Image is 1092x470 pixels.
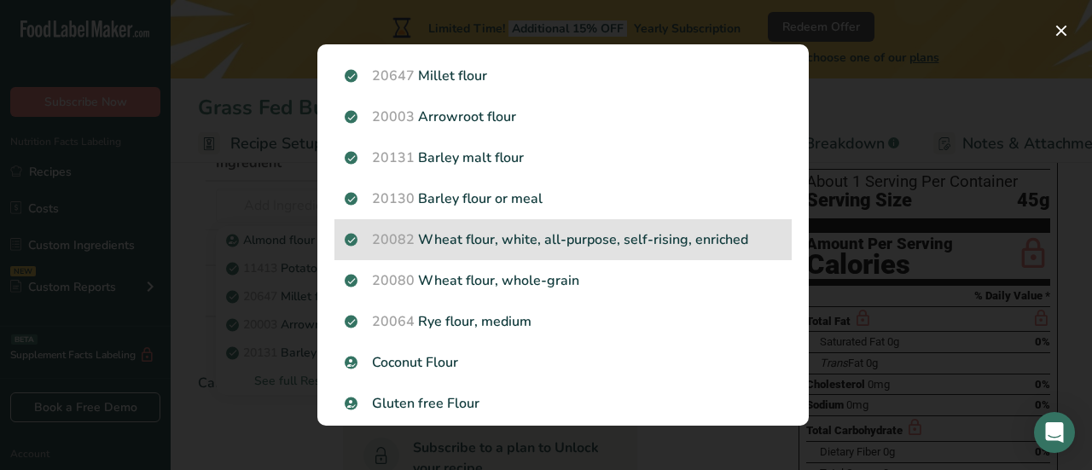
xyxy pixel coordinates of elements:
p: Wheat flour, white, all-purpose, self-rising, enriched [345,229,781,250]
div: Open Intercom Messenger [1034,412,1075,453]
span: 20082 [372,230,415,249]
span: 20130 [372,189,415,208]
p: Wheat flour, whole-grain [345,270,781,291]
span: 20064 [372,312,415,331]
p: Rye flour, medium [345,311,781,332]
p: Barley flour or meal [345,189,781,209]
span: 20131 [372,148,415,167]
span: 20080 [372,271,415,290]
p: Coconut Flour [345,352,781,373]
p: Millet flour [345,66,781,86]
p: Arrowroot flour [345,107,781,127]
span: 20003 [372,107,415,126]
p: Barley malt flour [345,148,781,168]
p: Gluten free Flour [345,393,781,414]
span: 20647 [372,67,415,85]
